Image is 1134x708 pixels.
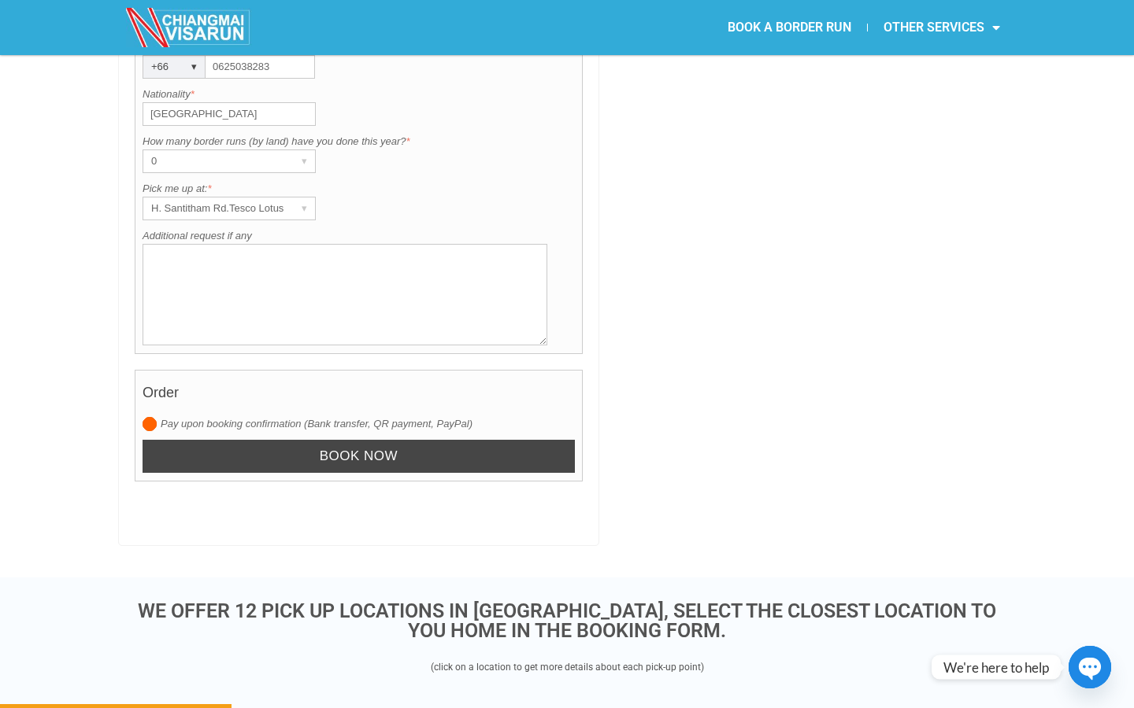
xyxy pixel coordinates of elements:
h3: WE OFFER 12 PICK UP LOCATIONS IN [GEOGRAPHIC_DATA], SELECT THE CLOSEST LOCATION TO YOU HOME IN TH... [126,601,1008,640]
label: Pick me up at: [143,181,575,197]
label: Additional request if any [143,228,575,244]
nav: Menu [567,9,1016,46]
div: ▾ [293,150,315,172]
h4: Order [143,377,575,416]
div: +66 [143,56,175,78]
div: ▾ [183,56,205,78]
label: How many border runs (by land) have you done this year? [143,134,575,149]
label: Nationality [143,87,575,102]
div: H. Santitham Rd.Tesco Lotus [143,197,285,219]
label: Pay upon booking confirmation (Bank transfer, QR payment, PayPal) [143,416,575,432]
a: OTHER SERVICES [868,9,1016,46]
div: 0 [143,150,285,172]
input: Book now [143,440,575,474]
span: (click on a location to get more details about each pick-up point) [431,662,704,673]
a: BOOK A BORDER RUN [712,9,867,46]
div: ▾ [293,197,315,219]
